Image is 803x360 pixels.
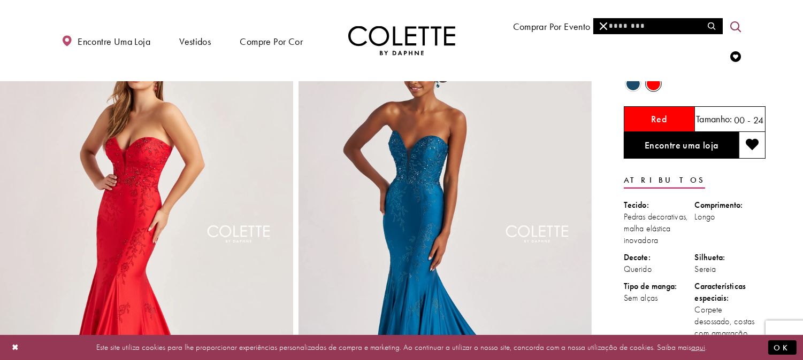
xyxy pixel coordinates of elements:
[179,35,211,48] font: Vestidos
[705,342,707,353] font: .
[238,26,305,56] span: Compre por cor
[624,263,652,275] font: Querido
[624,172,705,189] a: Atributos
[651,114,667,124] h5: Cor escolhida
[644,74,663,93] div: Vermelho
[593,18,722,34] input: Procurar
[695,280,746,303] font: Características especiais:
[695,263,716,275] font: Sereia
[624,199,649,210] font: Tecido:
[624,280,677,292] font: Tipo de manga:
[739,132,766,159] button: Adicionar à lista de desejos
[728,41,744,71] a: Verificar lista de desejos
[59,26,153,56] a: Encontre uma loja
[348,26,455,56] a: Visite a página inicial
[768,340,797,355] button: Enviar diálogo
[624,292,657,303] font: Sem alças
[774,342,791,353] font: OK
[240,35,303,48] font: Compre por cor
[645,139,719,151] font: Encontre uma loja
[696,113,732,125] font: Tamanho:
[624,73,766,93] div: O estado dos controles de cores do produto depende do tamanho escolhido
[177,26,213,56] span: Vestidos
[510,11,593,41] span: Comprar por evento
[96,342,691,353] font: Este site utiliza cookies para lhe proporcionar experiências personalizadas de compra e marketing...
[617,11,704,41] a: Conheça o designer
[593,18,614,34] button: Fechar pesquisa
[624,211,688,246] font: Pedras decorativas, malha elástica inovadora
[513,20,591,33] font: Comprar por evento
[624,74,643,93] div: Turquesa Escuro
[695,252,725,263] font: Silhueta:
[695,199,743,210] font: Comprimento:
[6,338,25,357] button: Fechar diálogo
[593,18,723,34] div: Formulário de pesquisa
[624,175,705,186] font: Atributos
[691,342,705,353] a: aqui
[695,211,716,222] font: Longo
[728,11,744,41] a: Alternar pesquisa
[701,18,722,34] button: Enviar pesquisa
[624,252,651,263] font: Decote:
[78,35,150,48] font: Encontre uma loja
[734,114,764,126] font: 00 - 24
[695,304,758,350] font: Corpete desossado, costas com amarração, alças finas incluídas
[348,26,455,56] img: Colette por Daphne
[624,132,739,159] a: Encontre uma loja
